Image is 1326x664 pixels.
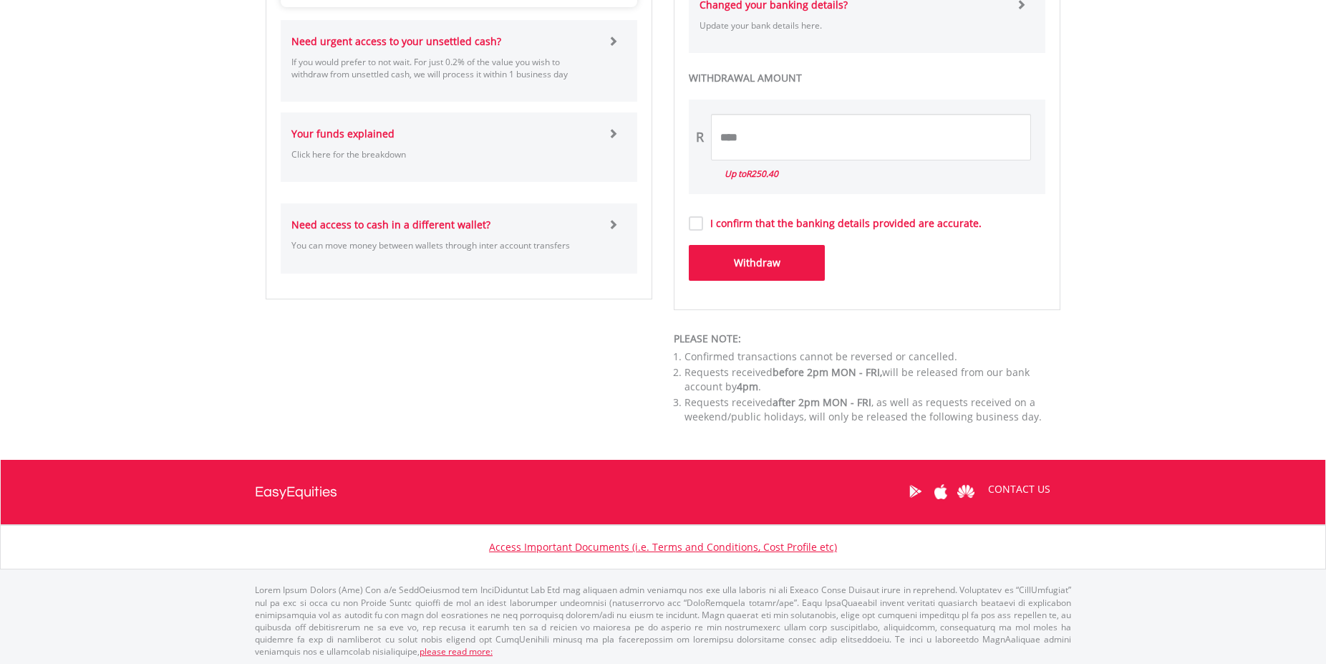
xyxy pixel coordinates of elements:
[291,239,597,251] p: You can move money between wallets through inter account transfers
[291,218,490,231] strong: Need access to cash in a different wallet?
[903,469,928,514] a: Google Play
[978,469,1060,509] a: CONTACT US
[674,332,1060,346] div: PLEASE NOTE:
[953,469,978,514] a: Huawei
[689,245,825,281] button: Withdraw
[737,380,758,393] span: 4pm
[696,128,704,147] div: R
[255,460,337,524] a: EasyEquities
[689,71,1045,85] label: WITHDRAWAL AMOUNT
[703,216,982,231] label: I confirm that the banking details provided are accurate.
[420,645,493,658] a: please read more:
[291,203,626,273] a: Need access to cash in a different wallet? You can move money between wallets through inter accou...
[291,34,501,48] strong: Need urgent access to your unsettled cash?
[684,365,1060,394] li: Requests received will be released from our bank account by .
[773,395,871,409] span: after 2pm MON - FRI
[255,584,1071,658] p: Lorem Ipsum Dolors (Ame) Con a/e SeddOeiusmod tem InciDiduntut Lab Etd mag aliquaen admin veniamq...
[700,19,1005,32] p: Update your bank details here.
[291,56,597,80] p: If you would prefer to not wait. For just 0.2% of the value you wish to withdraw from unsettled c...
[746,168,778,180] span: R250.40
[684,350,1060,364] li: Confirmed transactions cannot be reversed or cancelled.
[773,365,882,379] span: before 2pm MON - FRI,
[291,127,395,140] strong: Your funds explained
[684,395,1060,424] li: Requests received , as well as requests received on a weekend/public holidays, will only be relea...
[928,469,953,514] a: Apple
[291,148,597,160] p: Click here for the breakdown
[489,540,837,554] a: Access Important Documents (i.e. Terms and Conditions, Cost Profile etc)
[725,168,778,180] i: Up to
